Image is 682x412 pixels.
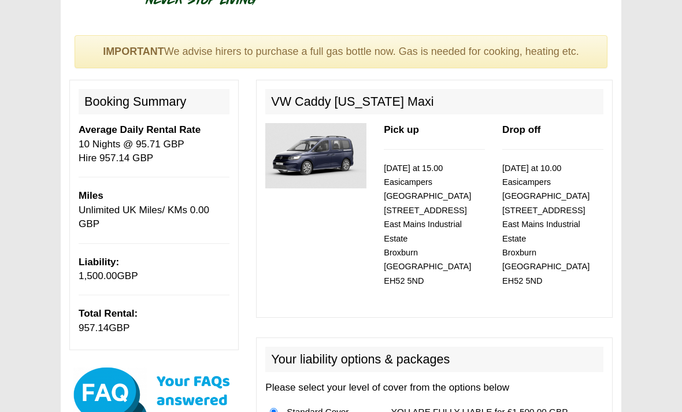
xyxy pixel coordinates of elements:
h2: VW Caddy [US_STATE] Maxi [265,89,603,114]
p: GBP [79,307,229,335]
p: Unlimited UK Miles/ KMs 0.00 GBP [79,189,229,231]
small: [DATE] at 10.00 Easicampers [GEOGRAPHIC_DATA] [STREET_ADDRESS] East Mains Industrial Estate Broxb... [502,164,590,285]
b: Average Daily Rental Rate [79,124,201,135]
b: Total Rental: [79,308,138,319]
b: Liability: [79,257,119,268]
div: We advise hirers to purchase a full gas bottle now. Gas is needed for cooking, heating etc. [75,35,607,69]
h2: Your liability options & packages [265,347,603,372]
p: GBP [79,255,229,284]
span: 1,500.00 [79,270,117,281]
small: [DATE] at 15.00 Easicampers [GEOGRAPHIC_DATA] [STREET_ADDRESS] East Mains Industrial Estate Broxb... [384,164,471,285]
span: 957.14 [79,322,109,333]
p: Please select your level of cover from the options below [265,381,603,395]
b: Pick up [384,124,419,135]
h2: Booking Summary [79,89,229,114]
p: 10 Nights @ 95.71 GBP Hire 957.14 GBP [79,123,229,165]
b: Miles [79,190,103,201]
b: Drop off [502,124,540,135]
img: 348.jpg [265,123,366,188]
strong: IMPORTANT [103,46,164,57]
